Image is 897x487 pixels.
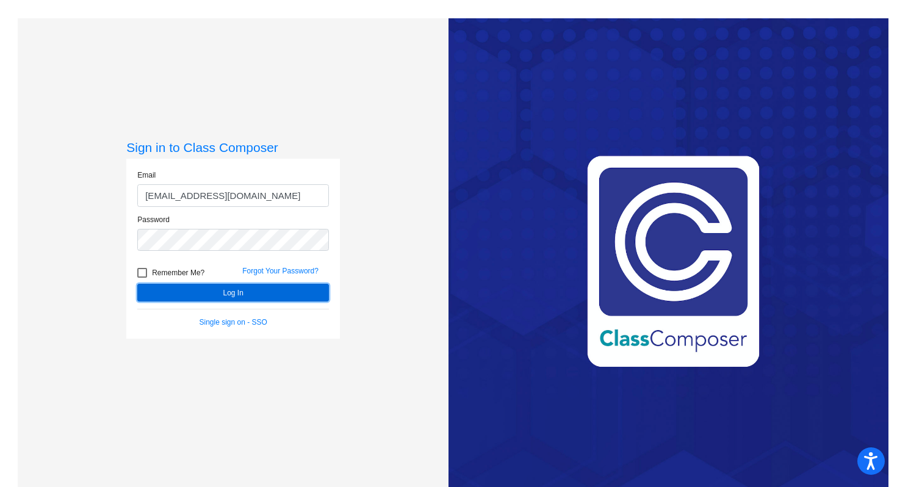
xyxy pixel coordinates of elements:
a: Single sign on - SSO [200,318,267,326]
h3: Sign in to Class Composer [126,140,340,155]
label: Email [137,170,156,181]
a: Forgot Your Password? [242,267,319,275]
label: Password [137,214,170,225]
button: Log In [137,284,329,301]
span: Remember Me? [152,265,204,280]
